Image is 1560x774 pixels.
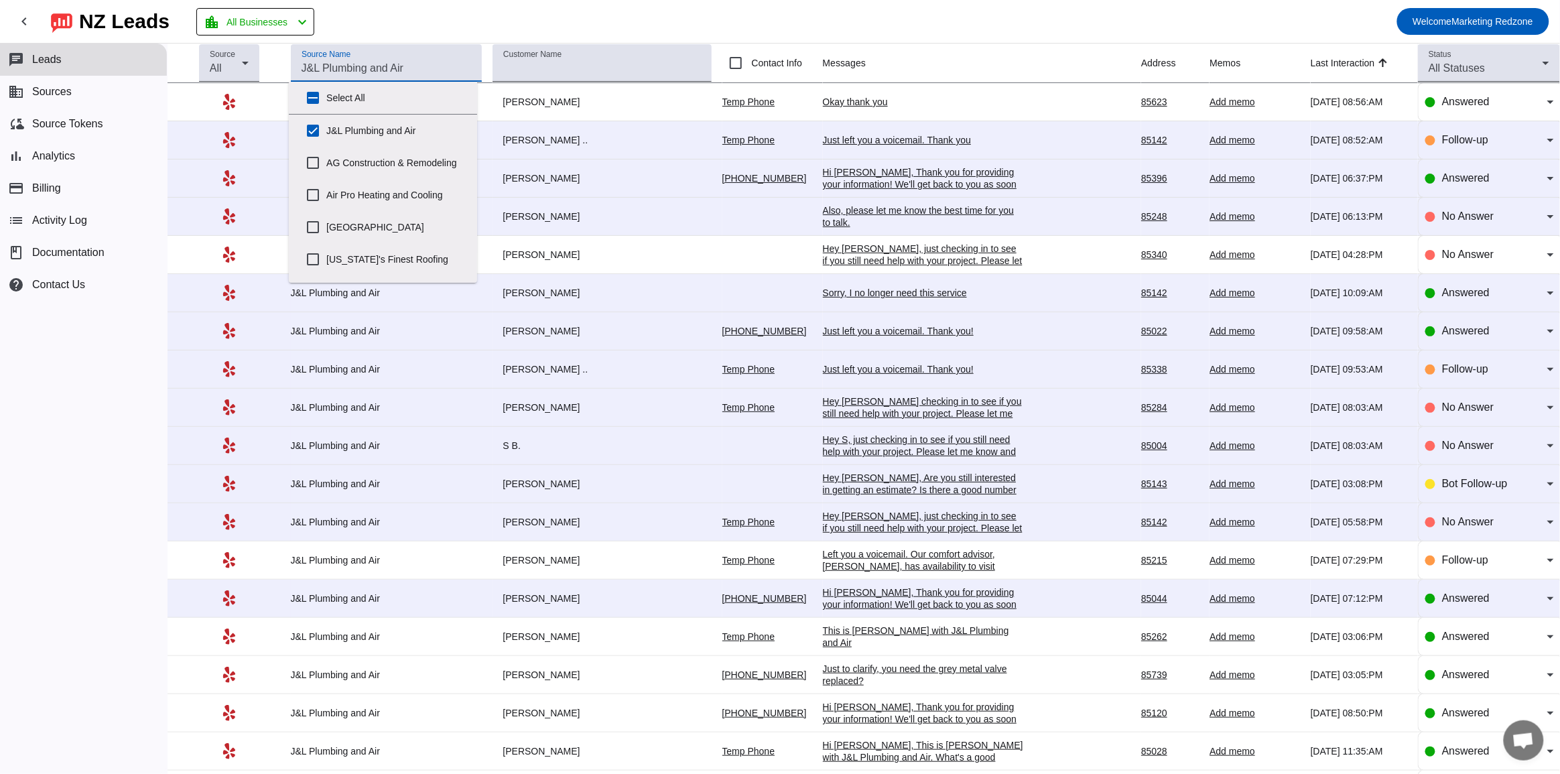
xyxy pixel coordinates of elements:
mat-icon: bar_chart [8,148,24,164]
div: Hey [PERSON_NAME] checking in to see if you still need help with your project. Please let me know... [823,395,1024,444]
label: J&L Plumbing and Air [326,116,466,145]
div: Just left you a voicemail. Thank you [823,134,1024,146]
div: 85142 [1141,287,1199,299]
div: Hi [PERSON_NAME], Thank you for providing your information! We'll get back to you as soon as poss... [823,166,1024,214]
div: Add memo [1210,554,1300,566]
div: [PERSON_NAME] [493,249,694,261]
label: Air Pro Heating and Cooling [326,180,466,210]
div: J&L Plumbing and Air [291,707,482,719]
div: Okay thank you [823,96,1024,108]
div: 85143 [1141,478,1199,490]
mat-icon: Yelp [221,399,237,415]
div: 85022 [1141,325,1199,337]
span: All Statuses [1429,62,1485,74]
div: [PERSON_NAME] [493,669,694,681]
span: Answered [1442,172,1490,184]
div: Just left you a voicemail. Thank you! [823,363,1024,375]
mat-label: Source Name [302,50,350,59]
a: Temp Phone [722,402,775,413]
div: Add memo [1210,172,1300,184]
div: J&L Plumbing and Air [291,287,482,299]
div: 85396 [1141,172,1199,184]
div: [DATE] 07:12:PM [1311,592,1407,604]
button: WelcomeMarketing Redzone [1397,8,1550,35]
div: [DATE] 03:06:PM [1311,631,1407,643]
span: Bot Follow-up [1442,478,1508,489]
div: Add memo [1210,401,1300,413]
div: Add memo [1210,249,1300,261]
span: No Answer [1442,210,1494,222]
mat-label: Status [1429,50,1451,59]
div: [DATE] 08:03:AM [1311,440,1407,452]
div: [DATE] 09:53:AM [1311,363,1407,375]
span: Welcome [1413,16,1452,27]
div: J&L Plumbing and Air [291,401,482,413]
div: [PERSON_NAME] [493,210,694,222]
mat-icon: Yelp [221,170,237,186]
div: 85262 [1141,631,1199,643]
span: No Answer [1442,516,1494,527]
div: Add memo [1210,440,1300,452]
mat-icon: Yelp [221,667,237,683]
div: Just left you a voicemail. Thank you! [823,325,1024,337]
a: [PHONE_NUMBER] [722,593,807,604]
a: Temp Phone [722,555,775,566]
div: J&L Plumbing and Air [291,745,482,757]
mat-icon: payment [8,180,24,196]
div: 85739 [1141,669,1199,681]
span: Leads [32,54,62,66]
span: Follow-up [1442,363,1488,375]
div: 85120 [1141,707,1199,719]
div: [DATE] 04:28:PM [1311,249,1407,261]
div: 85004 [1141,440,1199,452]
span: Follow-up [1442,554,1488,566]
label: Body Balance Medical [326,277,466,306]
mat-label: Source [210,50,235,59]
th: Memos [1210,44,1311,83]
div: 85028 [1141,745,1199,757]
div: [PERSON_NAME] .. [493,363,694,375]
mat-icon: chevron_left [294,14,310,30]
a: [PHONE_NUMBER] [722,326,807,336]
label: AG Construction & Remodeling [326,148,466,178]
div: Hi [PERSON_NAME], Thank you for providing your information! We'll get back to you as soon as poss... [823,586,1024,635]
a: Temp Phone [722,631,775,642]
div: Add memo [1210,745,1300,757]
div: [PERSON_NAME] .. [493,134,694,146]
button: All Businesses [196,8,314,36]
a: Temp Phone [722,364,775,375]
mat-icon: list [8,212,24,229]
a: Temp Phone [722,135,775,145]
div: [DATE] 10:09:AM [1311,287,1407,299]
div: J&L Plumbing and Air [291,631,482,643]
a: Temp Phone [722,746,775,757]
div: [DATE] 03:08:PM [1311,478,1407,490]
mat-icon: Yelp [221,285,237,301]
div: 85623 [1141,96,1199,108]
div: [PERSON_NAME] [493,96,694,108]
div: [PERSON_NAME] [493,401,694,413]
mat-icon: business [8,84,24,100]
span: Answered [1442,745,1490,757]
div: [PERSON_NAME] [493,516,694,528]
div: [DATE] 06:13:PM [1311,210,1407,222]
div: Sorry, I no longer need this service [823,287,1024,299]
span: No Answer [1442,401,1494,413]
div: J&L Plumbing and Air [291,592,482,604]
span: All Businesses [226,13,287,31]
div: Add memo [1210,631,1300,643]
a: Temp Phone [722,96,775,107]
div: [PERSON_NAME] [493,707,694,719]
div: Add memo [1210,134,1300,146]
div: 85215 [1141,554,1199,566]
div: J&L Plumbing and Air [291,325,482,337]
span: Answered [1442,325,1490,336]
div: Add memo [1210,707,1300,719]
div: NZ Leads [79,12,170,31]
div: [PERSON_NAME] [493,478,694,490]
div: Last Interaction [1311,56,1375,70]
div: Also, please let me know the best time for you to talk.​ [823,204,1024,229]
div: Add memo [1210,210,1300,222]
a: [PHONE_NUMBER] [722,173,807,184]
div: J&L Plumbing and Air [291,478,482,490]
